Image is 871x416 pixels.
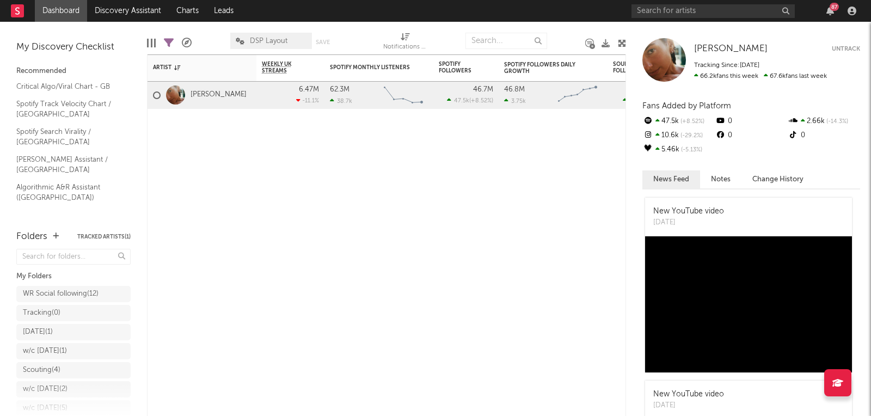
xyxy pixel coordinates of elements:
span: -14.3 % [825,119,848,125]
a: [PERSON_NAME] Assistant / [GEOGRAPHIC_DATA] [16,154,120,176]
span: 67.6k fans last week [694,73,827,79]
div: 5.46k [642,143,715,157]
div: [DATE] ( 1 ) [23,326,53,339]
button: News Feed [642,170,700,188]
div: 38.7k [330,97,352,105]
span: DSP Layout [250,38,287,45]
div: -11.1 % [296,97,319,104]
div: Artist [153,64,235,71]
div: Folders [16,230,47,243]
span: Fans Added by Platform [642,102,731,110]
span: 66.2k fans this week [694,73,758,79]
div: Spotify Monthly Listeners [330,64,412,71]
div: w/c [DATE] ( 5 ) [23,402,68,415]
a: Critical Algo/Viral Chart - GB [16,81,120,93]
a: w/c [DATE](2) [16,381,131,397]
input: Search... [465,33,547,49]
span: +8.52 % [679,119,704,125]
div: 6.47M [299,86,319,93]
svg: Chart title [379,82,428,109]
div: Recommended [16,65,131,78]
button: Tracked Artists(1) [77,234,131,240]
div: 87 [830,3,839,11]
div: New YouTube video [653,389,724,400]
button: Save [316,39,330,45]
span: +8.52 % [471,98,492,104]
div: 47.5k [642,114,715,129]
div: A&R Pipeline [182,27,192,59]
div: My Discovery Checklist [16,41,131,54]
input: Search for artists [631,4,795,18]
div: ( ) [623,97,667,104]
div: New YouTube video [653,206,724,217]
span: [PERSON_NAME] [694,44,768,53]
div: Spotify Followers Daily Growth [504,62,586,75]
a: Tracking(0) [16,305,131,321]
div: SoundCloud Followers [613,61,651,74]
a: WR Social following(12) [16,286,131,302]
a: w/c [DATE](1) [16,343,131,359]
div: Tracking ( 0 ) [23,307,60,320]
div: 0 [715,114,787,129]
span: Tracking Since: [DATE] [694,62,759,69]
div: 0 [788,129,860,143]
div: w/c [DATE] ( 1 ) [23,345,67,358]
a: Editorial A&R Assistant ([GEOGRAPHIC_DATA]) [16,209,120,231]
a: [DATE](1) [16,324,131,340]
div: My Folders [16,270,131,283]
span: -5.13 % [679,147,702,153]
div: Notifications (Artist) [383,41,427,54]
svg: Chart title [553,82,602,109]
span: -29.2 % [679,133,703,139]
div: Spotify Followers [439,61,477,74]
input: Search for folders... [16,249,131,265]
div: ( ) [447,97,493,104]
div: 46.8M [504,86,525,93]
div: w/c [DATE] ( 2 ) [23,383,68,396]
button: Notes [700,170,741,188]
div: 46.7M [473,86,493,93]
div: [DATE] [653,400,724,411]
div: 0 [715,129,787,143]
div: [DATE] [653,217,724,228]
button: Change History [741,170,814,188]
a: Spotify Search Virality / [GEOGRAPHIC_DATA] [16,126,120,148]
span: 47.5k [454,98,469,104]
div: Scouting ( 4 ) [23,364,60,377]
div: 62.3M [330,86,349,93]
a: [PERSON_NAME] [694,44,768,54]
a: Scouting(4) [16,362,131,378]
a: [PERSON_NAME] [191,90,247,100]
button: Untrack [832,44,860,54]
div: WR Social following ( 12 ) [23,287,99,301]
div: Notifications (Artist) [383,27,427,59]
div: 3.75k [504,97,526,105]
a: Algorithmic A&R Assistant ([GEOGRAPHIC_DATA]) [16,181,120,204]
div: 10.6k [642,129,715,143]
span: Weekly UK Streams [262,61,303,74]
button: 87 [826,7,834,15]
div: 2.66k [788,114,860,129]
div: Edit Columns [147,27,156,59]
div: Filters(1 of 1) [164,27,174,59]
a: Spotify Track Velocity Chart / [GEOGRAPHIC_DATA] [16,98,120,120]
